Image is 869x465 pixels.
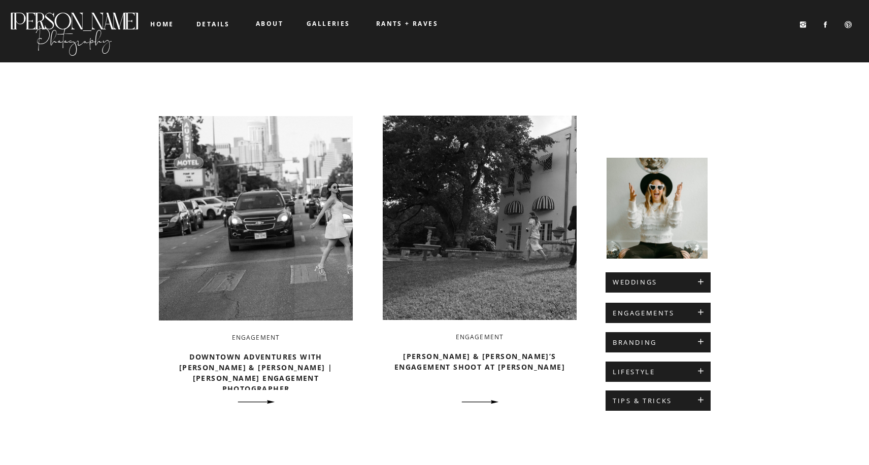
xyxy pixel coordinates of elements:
[179,352,332,394] a: Downtown Adventures with [PERSON_NAME] & [PERSON_NAME] | [PERSON_NAME] Engagement Photographer
[394,351,565,372] a: [PERSON_NAME] & [PERSON_NAME]’s Engagement Shoot at [PERSON_NAME]
[613,339,704,347] a: BRANDING
[150,21,174,27] a: home
[613,397,704,405] a: TIPS & TRICKS
[456,333,504,341] a: Engagement
[9,20,139,53] a: Photography
[366,20,448,27] a: RANTS + RAVES
[232,333,280,342] a: Engagement
[9,8,139,25] a: [PERSON_NAME]
[159,116,353,320] img: Chic engagement photo of stylish couple in sunglasses on South Congress in Austin, photographed b...
[256,19,283,28] b: about
[150,20,174,28] b: home
[196,21,225,27] a: details
[376,19,438,28] b: RANTS + RAVES
[307,19,350,28] b: galleries
[256,20,283,27] a: about
[383,116,577,320] a: Cassie & David’s Engagement Shoot at Laguna Gloria
[613,309,704,317] a: ENGAGEMENTS
[307,20,349,27] a: galleries
[196,20,230,28] b: details
[613,278,704,287] a: WEDDINGS
[457,394,503,411] a: Cassie & David’s Engagement Shoot at Laguna Gloria
[233,394,279,411] a: Downtown Adventures with Ana & Pedro | Austin Engagement Photographer
[613,368,704,376] a: LIFESTYLE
